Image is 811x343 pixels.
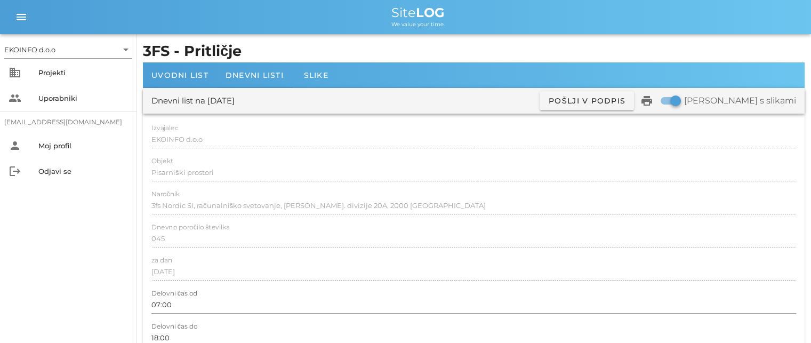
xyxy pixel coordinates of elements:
[38,167,128,176] div: Odjavi se
[416,5,445,20] b: LOG
[15,11,28,23] i: menu
[758,292,811,343] iframe: Chat Widget
[640,94,653,107] i: print
[9,66,21,79] i: business
[151,190,180,198] label: Naročnik
[684,95,796,106] label: [PERSON_NAME] s slikami
[151,257,172,265] label: za dan
[304,70,328,80] span: Slike
[391,5,445,20] span: Site
[38,141,128,150] div: Moj profil
[9,139,21,152] i: person
[151,290,197,298] label: Delovni čas od
[38,94,128,102] div: Uporabniki
[151,70,208,80] span: Uvodni list
[4,41,132,58] div: EKOINFO d.o.o
[548,96,625,106] span: Pošlji v podpis
[151,95,235,107] div: Dnevni list na [DATE]
[226,70,284,80] span: Dnevni listi
[391,21,445,28] span: We value your time.
[4,45,55,54] div: EKOINFO d.o.o
[119,43,132,56] i: arrow_drop_down
[758,292,811,343] div: Pripomoček za klepet
[151,224,230,232] label: Dnevno poročilo številka
[9,165,21,178] i: logout
[9,92,21,105] i: people
[540,91,634,110] button: Pošlji v podpis
[151,323,197,331] label: Delovni čas do
[151,157,173,165] label: Objekt
[151,124,178,132] label: Izvajalec
[38,68,128,77] div: Projekti
[143,41,805,62] h1: 3FS - Pritličje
